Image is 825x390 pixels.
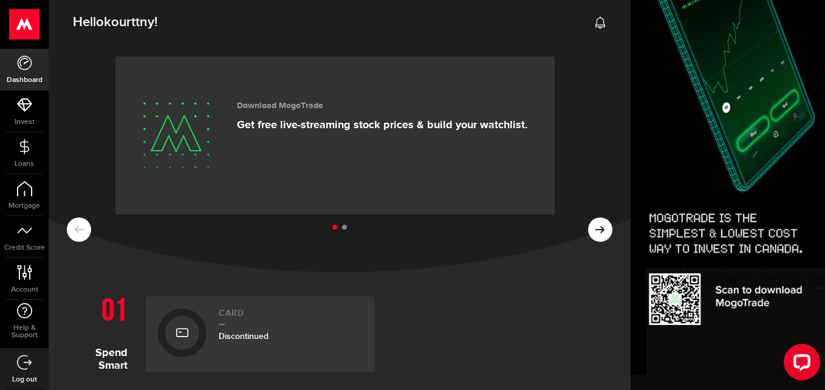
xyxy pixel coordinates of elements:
iframe: LiveChat chat widget [774,339,825,390]
h2: Card [219,309,363,325]
span: kourttny [104,14,154,30]
a: Download MogoTrade Get free live-streaming stock prices & build your watchlist. [115,56,555,214]
span: Discontinued [219,331,269,341]
a: CardDiscontinued [146,296,375,372]
p: Get free live-streaming stock prices & build your watchlist. [237,118,528,132]
h1: Spend Smart [67,290,137,372]
h3: Download MogoTrade [237,101,528,111]
span: Hello ! [73,10,157,35]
